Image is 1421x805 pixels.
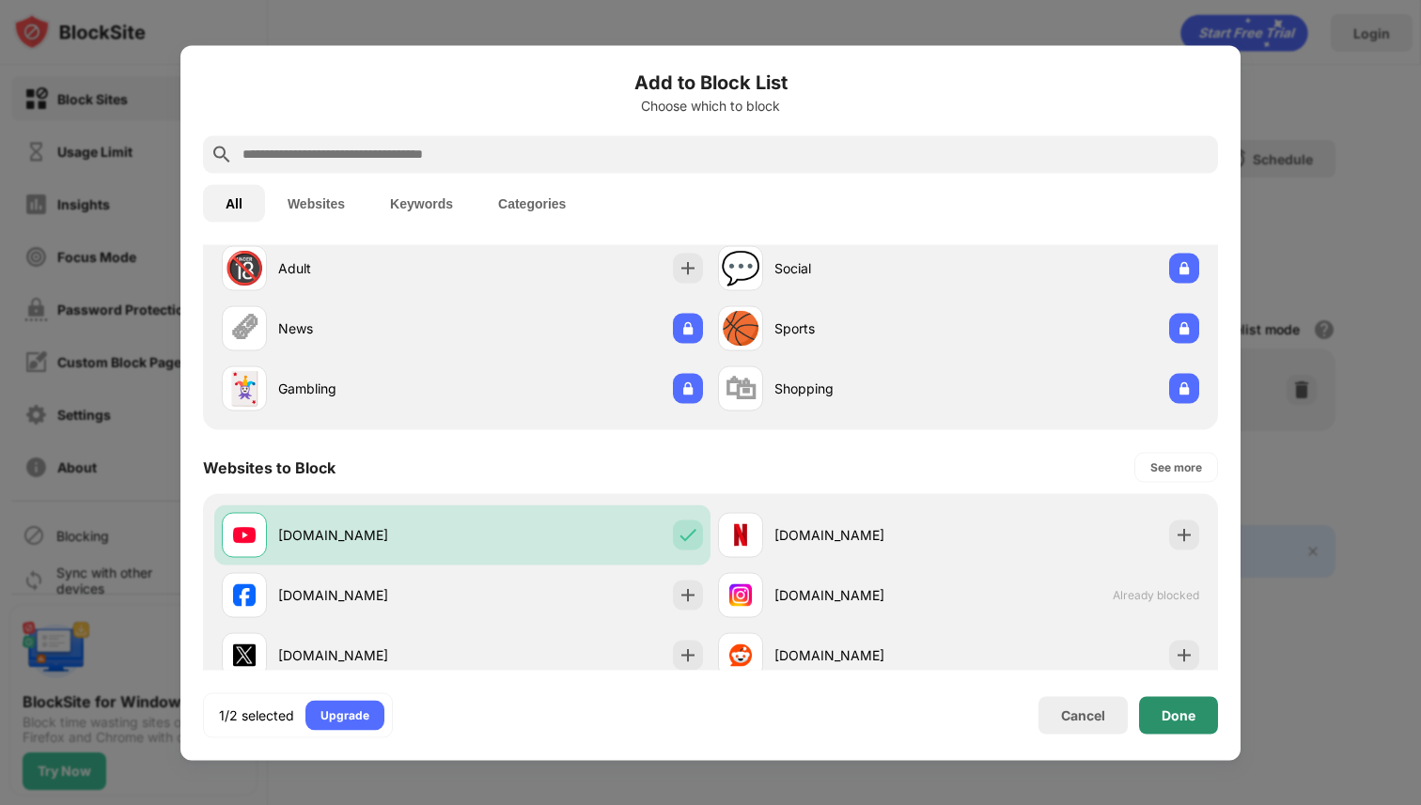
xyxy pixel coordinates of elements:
[203,184,265,222] button: All
[233,583,256,606] img: favicons
[278,379,462,398] div: Gambling
[203,68,1218,96] h6: Add to Block List
[225,369,264,408] div: 🃏
[265,184,367,222] button: Websites
[278,645,462,665] div: [DOMAIN_NAME]
[721,249,760,287] div: 💬
[320,705,369,724] div: Upgrade
[774,525,959,545] div: [DOMAIN_NAME]
[228,309,260,348] div: 🗞
[278,258,462,278] div: Adult
[233,643,256,666] img: favicons
[729,523,752,546] img: favicons
[367,184,476,222] button: Keywords
[225,249,264,287] div: 🔞
[211,143,233,165] img: search.svg
[1061,707,1105,723] div: Cancel
[278,585,462,605] div: [DOMAIN_NAME]
[203,457,336,476] div: Websites to Block
[233,523,256,546] img: favicons
[278,318,462,338] div: News
[729,583,752,606] img: favicons
[476,184,588,222] button: Categories
[725,369,757,408] div: 🛍
[219,705,294,724] div: 1/2 selected
[1162,707,1195,722] div: Done
[203,98,1218,113] div: Choose which to block
[774,585,959,605] div: [DOMAIN_NAME]
[1113,588,1199,602] span: Already blocked
[774,258,959,278] div: Social
[774,645,959,665] div: [DOMAIN_NAME]
[1150,457,1202,476] div: See more
[774,318,959,338] div: Sports
[721,309,760,348] div: 🏀
[774,379,959,398] div: Shopping
[729,643,752,666] img: favicons
[278,525,462,545] div: [DOMAIN_NAME]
